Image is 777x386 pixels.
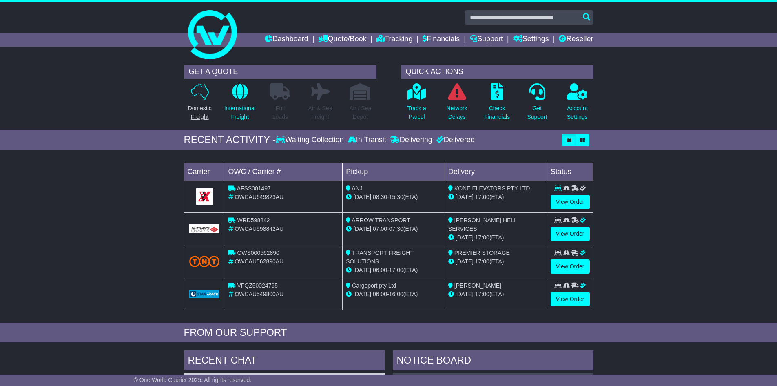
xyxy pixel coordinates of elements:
span: TRANSPORT FREIGHT SOLUTIONS [346,250,414,265]
span: 07:30 [389,225,403,232]
div: (ETA) [448,193,544,201]
td: Status [547,163,593,181]
p: Track a Parcel [407,104,426,121]
span: 16:00 [389,291,403,297]
a: View Order [551,227,590,241]
span: [PERSON_NAME] [454,282,501,289]
a: View Order [551,195,590,209]
a: InternationalFreight [224,83,256,126]
span: [DATE] [456,194,474,200]
span: [PERSON_NAME] HELI SERVICES [448,217,516,232]
a: Reseller [559,33,593,47]
span: 06:00 [373,267,387,273]
span: OWCAU549800AU [235,291,283,297]
div: RECENT ACTIVITY - [184,134,276,146]
a: Quote/Book [318,33,366,47]
a: Support [470,33,503,47]
span: 17:00 [475,291,489,297]
a: DomesticFreight [187,83,212,126]
span: KONE ELEVATORS PTY LTD. [454,185,531,192]
span: OWCAU598842AU [235,225,283,232]
span: ARROW TRANSPORT [352,217,410,223]
p: Network Delays [446,104,467,121]
p: Get Support [527,104,547,121]
div: - (ETA) [346,193,441,201]
span: 17:00 [475,258,489,265]
a: Dashboard [265,33,308,47]
p: Check Financials [484,104,510,121]
span: [DATE] [456,234,474,241]
img: GetCarrierServiceLogo [196,188,213,205]
a: Track aParcel [407,83,427,126]
div: - (ETA) [346,266,441,274]
span: AFSS001497 [237,185,271,192]
div: (ETA) [448,233,544,242]
div: Waiting Collection [276,136,345,145]
span: [DATE] [353,194,371,200]
span: OWCAU562890AU [235,258,283,265]
a: View Order [551,259,590,274]
div: (ETA) [448,257,544,266]
p: International Freight [224,104,256,121]
div: RECENT CHAT [184,350,385,373]
div: - (ETA) [346,290,441,299]
div: Delivering [388,136,434,145]
div: Delivered [434,136,475,145]
img: TNT_Domestic.png [189,256,220,267]
span: [DATE] [353,291,371,297]
div: (ETA) [448,290,544,299]
p: Air / Sea Depot [350,104,372,121]
span: 17:00 [475,234,489,241]
a: CheckFinancials [484,83,510,126]
a: GetSupport [527,83,547,126]
a: Financials [423,33,460,47]
a: NetworkDelays [446,83,467,126]
a: View Order [551,292,590,306]
td: OWC / Carrier # [225,163,343,181]
span: OWCAU649823AU [235,194,283,200]
td: Pickup [343,163,445,181]
span: Cargoport pty Ltd [352,282,396,289]
div: FROM OUR SUPPORT [184,327,593,339]
span: 17:00 [475,194,489,200]
span: WRD598842 [237,217,270,223]
div: GET A QUOTE [184,65,376,79]
a: Tracking [376,33,412,47]
div: QUICK ACTIONS [401,65,593,79]
img: GetCarrierServiceLogo [189,224,220,233]
span: 17:00 [389,267,403,273]
span: VFQZ50024795 [237,282,278,289]
span: OWS000562890 [237,250,279,256]
span: 15:30 [389,194,403,200]
a: Settings [513,33,549,47]
span: ANJ [352,185,362,192]
span: [DATE] [353,225,371,232]
p: Domestic Freight [188,104,211,121]
span: 07:00 [373,225,387,232]
a: AccountSettings [567,83,588,126]
span: [DATE] [353,267,371,273]
span: PREMIER STORAGE [454,250,510,256]
td: Delivery [445,163,547,181]
div: - (ETA) [346,225,441,233]
span: 06:00 [373,291,387,297]
div: In Transit [346,136,388,145]
p: Air & Sea Freight [308,104,332,121]
td: Carrier [184,163,225,181]
span: © One World Courier 2025. All rights reserved. [134,377,252,383]
p: Full Loads [270,104,290,121]
span: 08:30 [373,194,387,200]
span: [DATE] [456,258,474,265]
div: NOTICE BOARD [393,350,593,373]
p: Account Settings [567,104,588,121]
img: GetCarrierServiceLogo [189,290,220,298]
span: [DATE] [456,291,474,297]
